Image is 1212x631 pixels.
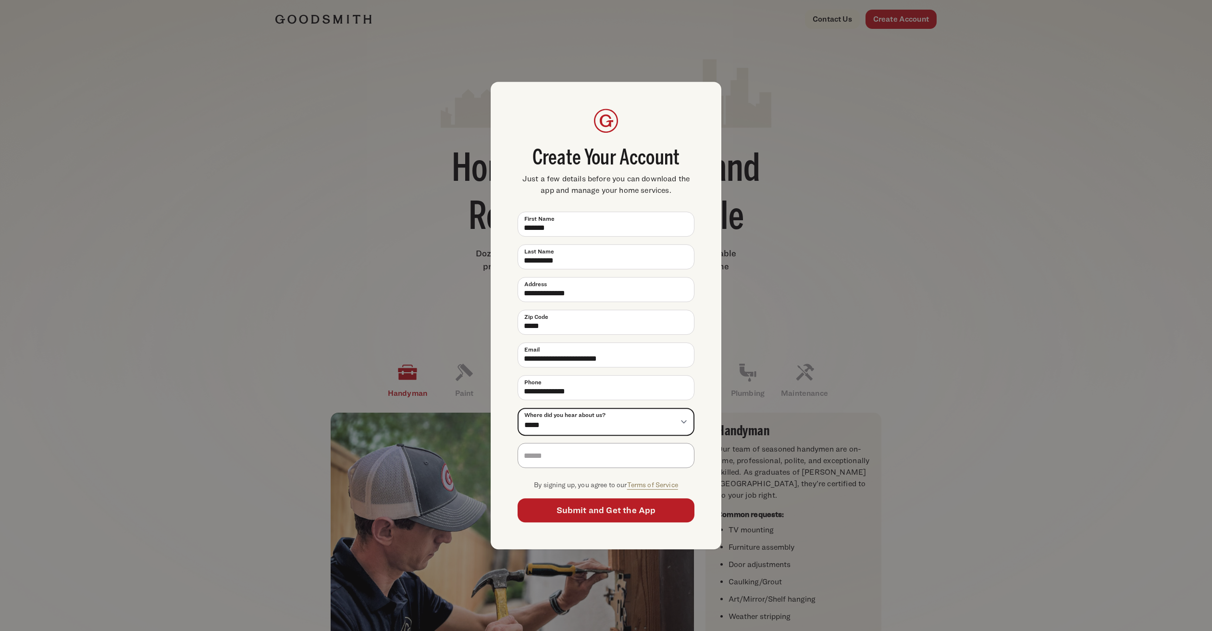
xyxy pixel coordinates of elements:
[524,411,606,419] span: Where did you hear about us?
[524,247,554,256] span: Last Name
[524,345,540,354] span: Email
[627,480,678,489] a: Terms of Service
[524,378,542,387] span: Phone
[518,498,694,522] button: Submit and Get the App
[518,480,694,491] p: By signing up, you agree to our
[524,313,548,321] span: Zip Code
[518,173,694,196] span: Just a few details before you can download the app and manage your home services.
[524,280,547,289] span: Address
[518,148,694,169] span: Create Your Account
[524,215,555,223] span: First Name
